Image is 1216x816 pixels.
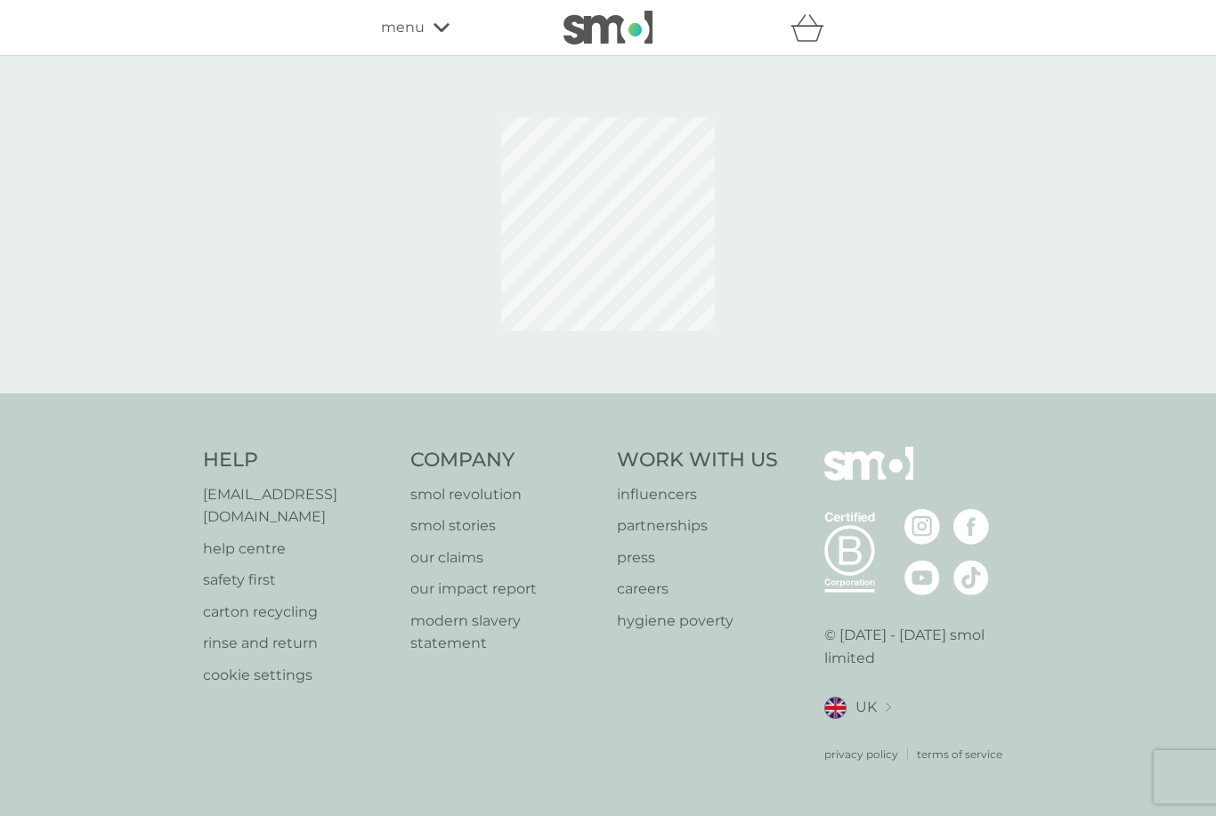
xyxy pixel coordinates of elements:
[203,664,393,687] a: cookie settings
[824,447,913,507] img: smol
[381,16,425,39] span: menu
[904,560,940,595] img: visit the smol Youtube page
[824,697,847,719] img: UK flag
[617,514,778,537] a: partnerships
[617,546,778,570] a: press
[855,696,877,719] span: UK
[563,11,653,44] img: smol
[617,483,778,506] a: influencers
[790,10,835,45] div: basket
[203,569,393,592] a: safety first
[410,546,600,570] a: our claims
[203,447,393,474] h4: Help
[824,624,1014,669] p: © [DATE] - [DATE] smol limited
[617,447,778,474] h4: Work With Us
[410,514,600,537] a: smol stories
[917,746,1002,763] a: terms of service
[203,601,393,624] a: carton recycling
[203,537,393,561] a: help centre
[617,610,778,633] a: hygiene poverty
[904,509,940,545] img: visit the smol Instagram page
[410,610,600,655] a: modern slavery statement
[410,483,600,506] a: smol revolution
[886,703,891,713] img: select a new location
[617,578,778,601] a: careers
[410,447,600,474] h4: Company
[203,483,393,529] a: [EMAIL_ADDRESS][DOMAIN_NAME]
[410,578,600,601] a: our impact report
[824,746,898,763] a: privacy policy
[203,632,393,655] a: rinse and return
[953,509,989,545] img: visit the smol Facebook page
[953,560,989,595] img: visit the smol Tiktok page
